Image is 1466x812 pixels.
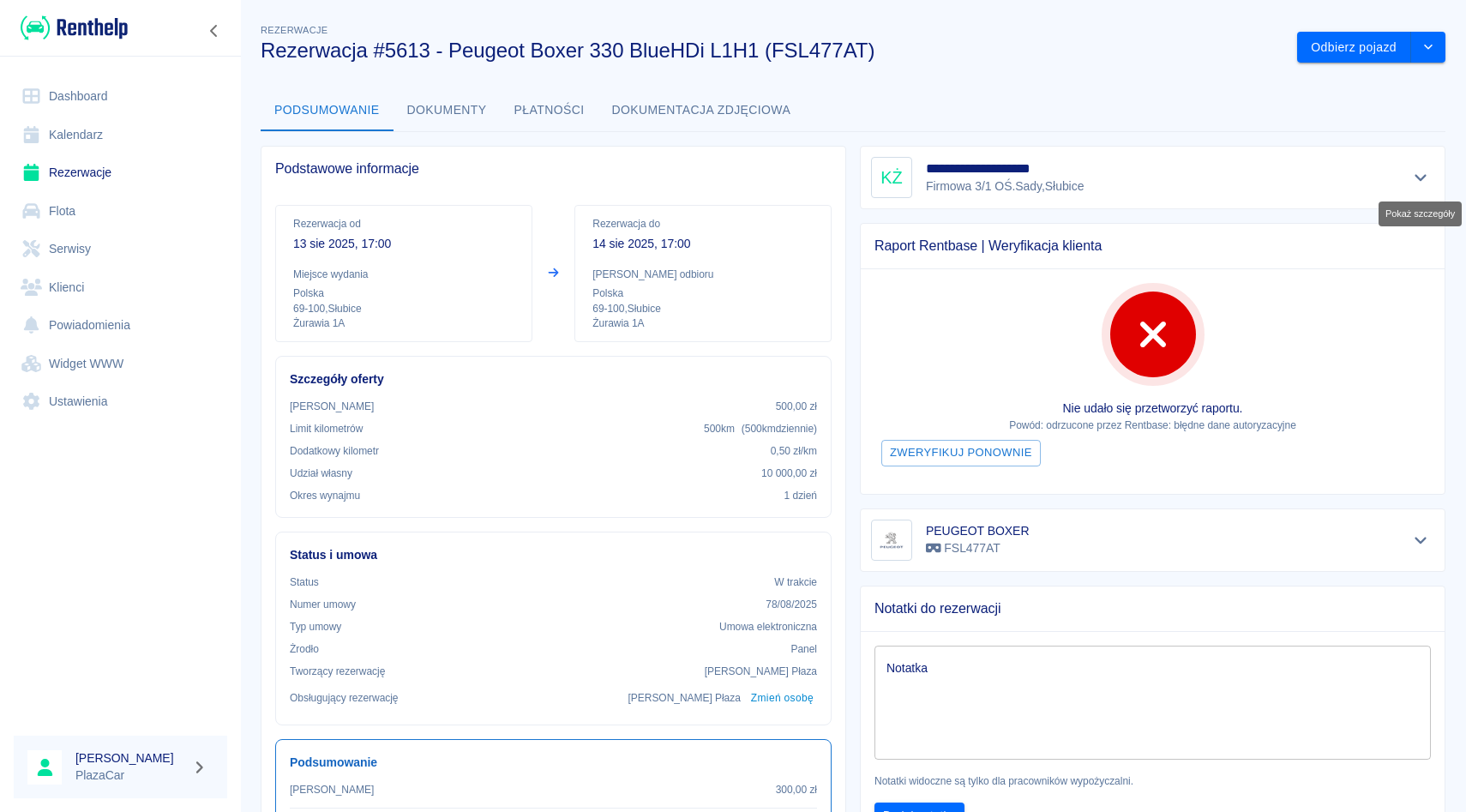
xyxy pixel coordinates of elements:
[290,690,399,706] p: Obsługujący rezerwację
[874,418,1431,433] p: Powód: odrzucone przez Rentbase: błędne dane autoryzacyjne
[1407,165,1435,189] button: Pokaż szczegóły
[14,153,227,192] a: Rezerwacje
[874,400,1431,418] p: Nie udało się przetworzyć raportu.
[290,546,817,564] h6: Status i umowa
[776,782,817,797] p: 300,00 zł
[592,286,814,301] p: Polska
[719,619,817,635] p: Umowa elektroniczna
[1297,32,1411,63] button: Odbierz pojazd
[874,238,1431,255] span: Raport Rentbase | Weryfikacja klienta
[394,90,501,131] button: Dokumenty
[14,192,227,231] a: Flota
[293,301,514,316] p: 69-100 , Słubice
[592,216,814,232] p: Rezerwacja do
[771,443,817,459] p: 0,50 zł /km
[21,14,128,42] img: Renthelp logo
[261,25,327,35] span: Rezerwacje
[791,641,818,657] p: Panel
[1379,201,1462,226] div: Pokaż szczegóły
[14,345,227,383] a: Widget WWW
[592,316,814,331] p: Żurawia 1A
[871,157,912,198] div: KŻ
[290,399,374,414] p: [PERSON_NAME]
[290,782,374,797] p: [PERSON_NAME]
[293,316,514,331] p: Żurawia 1A
[75,749,185,767] h6: [PERSON_NAME]
[592,267,814,282] p: [PERSON_NAME] odbioru
[926,522,1029,539] h6: PEUGEOT BOXER
[776,399,817,414] p: 500,00 zł
[261,39,1283,63] h3: Rezerwacja #5613 - Peugeot Boxer 330 BlueHDi L1H1 (FSL477AT)
[290,597,356,612] p: Numer umowy
[290,574,319,590] p: Status
[14,382,227,421] a: Ustawienia
[598,90,805,131] button: Dokumentacja zdjęciowa
[14,268,227,307] a: Klienci
[748,686,817,711] button: Zmień osobę
[704,421,817,436] p: 500 km
[14,77,227,116] a: Dashboard
[926,539,1029,557] p: FSL477AT
[881,440,1041,466] button: Zweryfikuj ponownie
[14,230,227,268] a: Serwisy
[742,423,817,435] span: ( 500 km dziennie )
[290,641,319,657] p: Żrodło
[628,690,741,706] p: [PERSON_NAME] Płaza
[201,20,227,42] button: Zwiń nawigację
[261,90,394,131] button: Podsumowanie
[874,773,1431,789] p: Notatki widoczne są tylko dla pracowników wypożyczalni.
[75,767,185,785] p: PlazaCar
[290,443,379,459] p: Dodatkowy kilometr
[501,90,598,131] button: Płatności
[761,466,817,481] p: 10 000,00 zł
[784,488,817,503] p: 1 dzień
[275,160,832,177] span: Podstawowe informacje
[293,286,514,301] p: Polska
[1411,32,1445,63] button: drop-down
[592,301,814,316] p: 69-100 , Słubice
[14,116,227,154] a: Kalendarz
[290,466,352,481] p: Udział własny
[14,14,128,42] a: Renthelp logo
[926,177,1087,195] p: Firmowa 3/1 OŚ.Sady , Słubice
[774,574,817,590] p: W trakcie
[14,306,227,345] a: Powiadomienia
[290,754,817,772] h6: Podsumowanie
[293,216,514,232] p: Rezerwacja od
[290,488,360,503] p: Okres wynajmu
[290,619,341,635] p: Typ umowy
[293,267,514,282] p: Miejsce wydania
[705,664,817,679] p: [PERSON_NAME] Płaza
[290,421,363,436] p: Limit kilometrów
[592,235,814,253] p: 14 sie 2025, 17:00
[766,597,817,612] p: 78/08/2025
[293,235,514,253] p: 13 sie 2025, 17:00
[290,664,385,679] p: Tworzący rezerwację
[874,523,909,557] img: Image
[290,370,817,388] h6: Szczegóły oferty
[874,600,1431,617] span: Notatki do rezerwacji
[1407,528,1435,552] button: Pokaż szczegóły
